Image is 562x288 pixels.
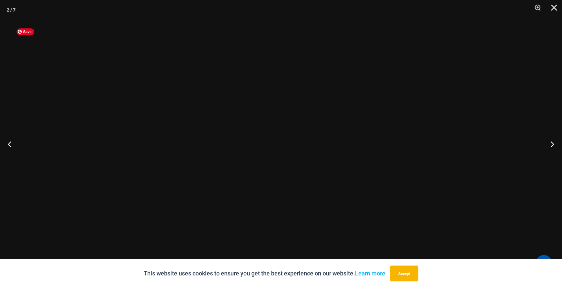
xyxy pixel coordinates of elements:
a: Learn more [355,270,385,277]
button: Next [537,127,562,161]
p: This website uses cookies to ensure you get the best experience on our website. [144,269,385,278]
button: Accept [390,266,418,281]
span: Save [17,28,34,35]
div: 2 / 7 [7,5,16,15]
